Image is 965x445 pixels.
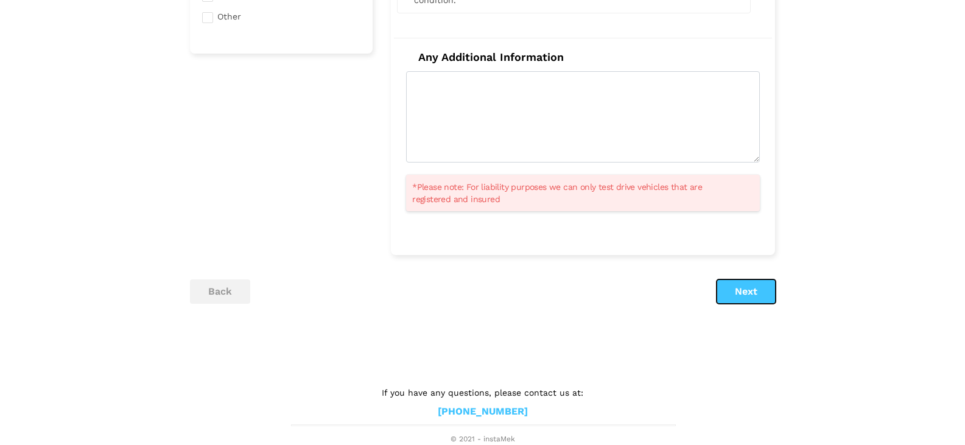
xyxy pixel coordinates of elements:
button: back [190,279,250,304]
span: © 2021 - instaMek [291,435,675,444]
span: *Please note: For liability purposes we can only test drive vehicles that are registered and insured [412,181,739,205]
a: [PHONE_NUMBER] [438,405,528,418]
button: Next [717,279,776,304]
p: If you have any questions, please contact us at: [291,386,675,399]
h4: Any Additional Information [406,51,760,64]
